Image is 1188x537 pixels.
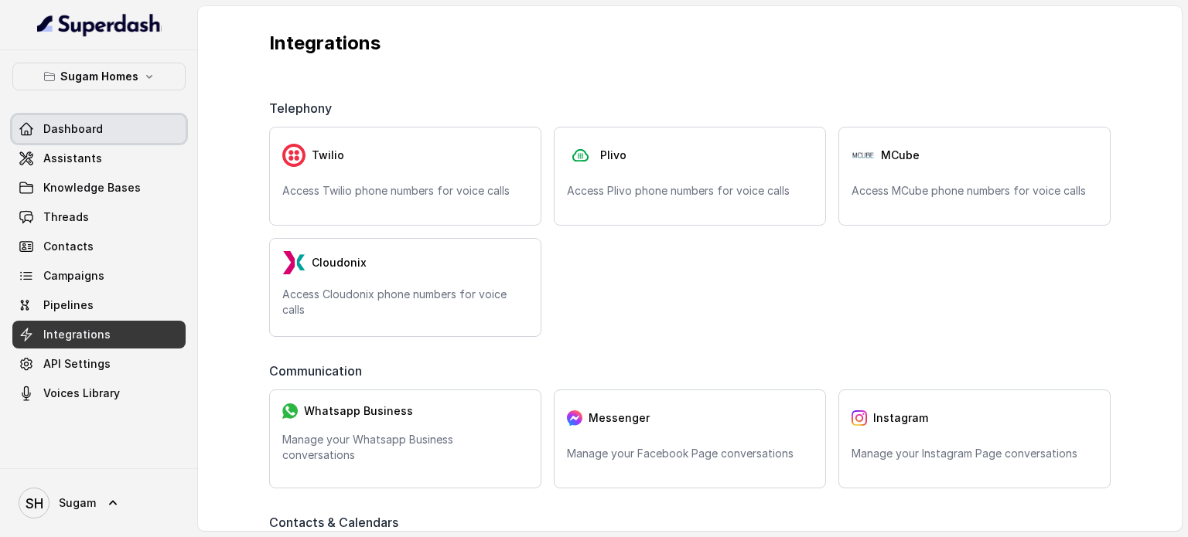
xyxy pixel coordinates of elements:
[12,291,186,319] a: Pipelines
[567,446,813,461] p: Manage your Facebook Page conversations
[43,151,102,166] span: Assistants
[12,203,186,231] a: Threads
[567,410,582,426] img: messenger.2e14a0163066c29f9ca216c7989aa592.svg
[312,148,344,163] span: Twilio
[43,239,94,254] span: Contacts
[12,350,186,378] a: API Settings
[567,183,813,199] p: Access Plivo phone numbers for voice calls
[12,115,186,143] a: Dashboard
[60,67,138,86] p: Sugam Homes
[12,321,186,348] a: Integrations
[282,432,528,463] p: Manage your Whatsapp Business conversations
[43,180,141,195] span: Knowledge Bases
[282,403,298,419] img: whatsapp.f50b2aaae0bd8934e9105e63dc750668.svg
[852,151,875,159] img: Pj9IrDBdEGgAAAABJRU5ErkJggg==
[852,446,1098,461] p: Manage your Instagram Page conversations
[282,183,528,199] p: Access Twilio phone numbers for voice calls
[269,99,338,117] span: Telephony
[269,362,368,380] span: Communication
[852,183,1098,199] p: Access MCube phone numbers for voice calls
[589,410,650,426] span: Messenger
[312,255,367,270] span: Cloudonix
[269,513,405,532] span: Contacts & Calendars
[881,148,920,163] span: MCube
[873,410,928,426] span: Instagram
[567,144,594,168] img: plivo.d3d850b57a745af99832d897a96997ac.svg
[43,268,104,284] span: Campaigns
[12,144,186,172] a: Assistants
[37,12,162,37] img: light.svg
[12,379,186,407] a: Voices Library
[12,481,186,525] a: Sugam
[304,403,413,419] span: Whatsapp Business
[43,386,120,401] span: Voices Library
[282,251,306,274] img: LzEnlUgADIwsuYwsTIxNLkxQDEyBEgDTDZAMjs1Qgy9jUyMTMxBzEB8uASKBKLgDqFxF08kI1lQAAAABJRU5ErkJggg==
[26,495,43,512] text: SH
[12,262,186,290] a: Campaigns
[282,144,306,167] img: twilio.7c09a4f4c219fa09ad352260b0a8157b.svg
[269,31,1111,56] p: Integrations
[43,327,111,342] span: Integrations
[43,209,89,225] span: Threads
[43,297,94,313] span: Pipelines
[12,174,186,202] a: Knowledge Bases
[282,287,528,318] p: Access Cloudonix phone numbers for voice calls
[59,495,96,511] span: Sugam
[43,356,111,372] span: API Settings
[12,63,186,90] button: Sugam Homes
[43,121,103,137] span: Dashboard
[600,148,626,163] span: Plivo
[12,233,186,260] a: Contacts
[852,410,867,426] img: instagram.04eb0078a085f83fc525.png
